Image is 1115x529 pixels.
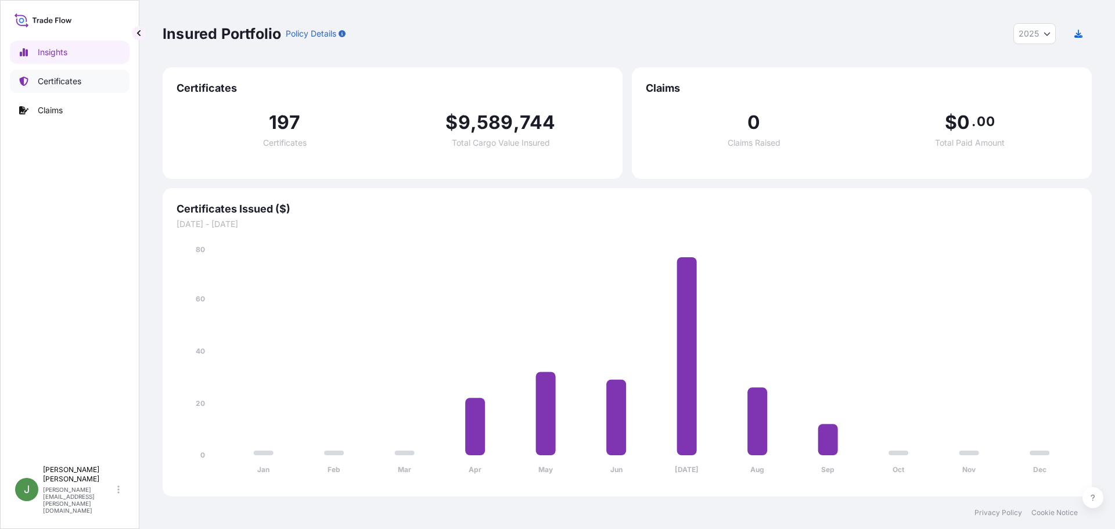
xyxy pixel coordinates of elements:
span: [DATE] - [DATE] [177,218,1078,230]
span: Claims [646,81,1078,95]
span: 2025 [1019,28,1039,39]
p: [PERSON_NAME][EMAIL_ADDRESS][PERSON_NAME][DOMAIN_NAME] [43,486,115,514]
span: Certificates [263,139,307,147]
tspan: 80 [196,245,205,254]
button: Year Selector [1013,23,1056,44]
a: Insights [10,41,130,64]
span: J [24,484,30,495]
tspan: Oct [893,465,905,474]
tspan: 0 [200,451,205,459]
tspan: May [538,465,553,474]
a: Certificates [10,70,130,93]
a: Cookie Notice [1031,508,1078,517]
span: Total Paid Amount [935,139,1005,147]
span: . [972,117,976,126]
span: 00 [977,117,994,126]
span: 589 [477,113,513,132]
span: $ [945,113,957,132]
tspan: Jan [257,465,269,474]
span: , [470,113,477,132]
p: Policy Details [286,28,336,39]
span: 197 [269,113,300,132]
tspan: Aug [750,465,764,474]
tspan: [DATE] [675,465,699,474]
a: Claims [10,99,130,122]
tspan: Nov [962,465,976,474]
tspan: Dec [1033,465,1046,474]
span: Certificates Issued ($) [177,202,1078,216]
tspan: Feb [328,465,340,474]
a: Privacy Policy [974,508,1022,517]
span: 744 [520,113,556,132]
p: Insured Portfolio [163,24,281,43]
tspan: Sep [821,465,835,474]
p: Claims [38,105,63,116]
span: 0 [957,113,970,132]
span: $ [445,113,458,132]
span: Certificates [177,81,609,95]
tspan: Mar [398,465,411,474]
span: 0 [747,113,760,132]
span: 9 [458,113,470,132]
tspan: Jun [610,465,623,474]
p: Certificates [38,75,81,87]
p: Insights [38,46,67,58]
span: , [513,113,520,132]
span: Claims Raised [728,139,780,147]
tspan: Apr [469,465,481,474]
p: [PERSON_NAME] [PERSON_NAME] [43,465,115,484]
tspan: 40 [196,347,205,355]
tspan: 20 [196,399,205,408]
span: Total Cargo Value Insured [452,139,550,147]
tspan: 60 [196,294,205,303]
